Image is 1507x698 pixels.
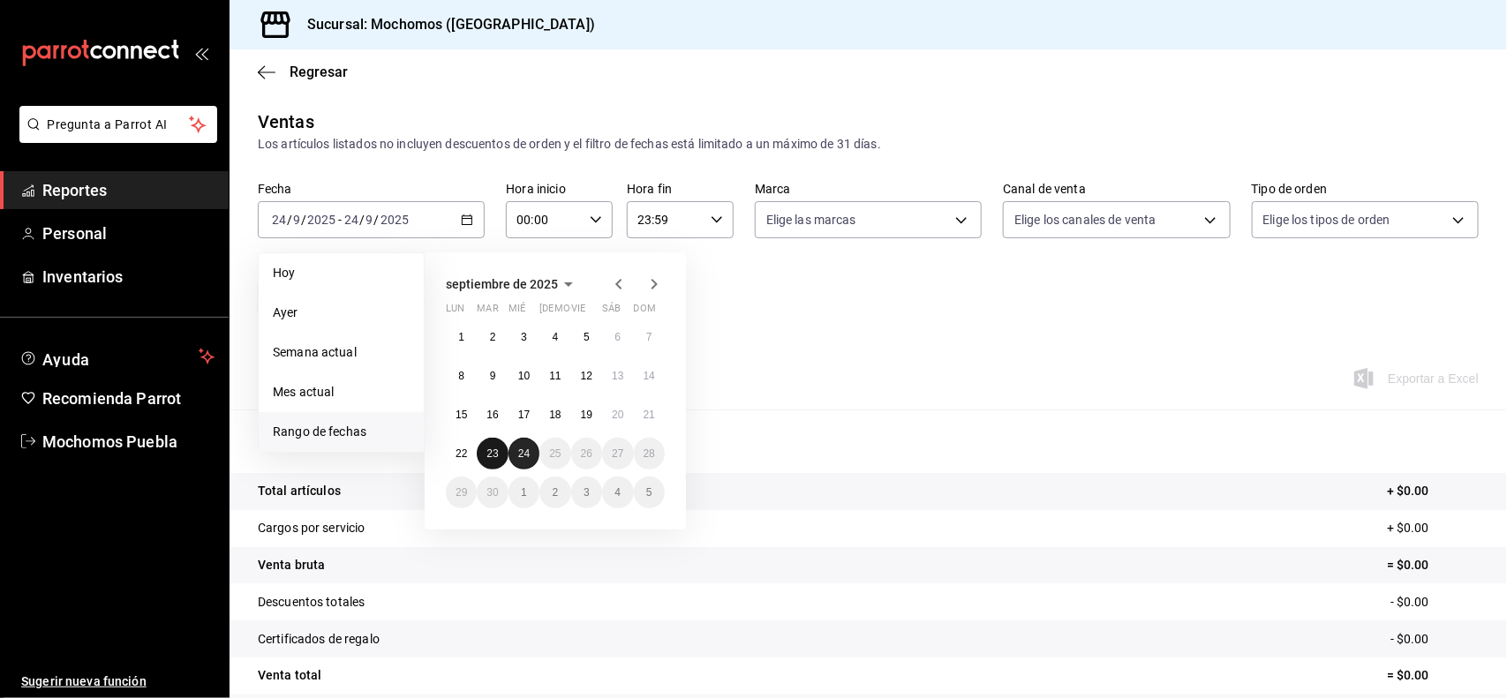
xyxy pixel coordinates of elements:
[271,213,287,227] input: --
[287,213,292,227] span: /
[301,213,306,227] span: /
[273,304,410,322] span: Ayer
[518,370,530,382] abbr: 10 de septiembre de 2025
[509,360,539,392] button: 10 de septiembre de 2025
[634,477,665,508] button: 5 de octubre de 2025
[509,438,539,469] button: 24 de septiembre de 2025
[1387,519,1479,537] p: + $0.00
[1390,630,1479,649] p: - $0.00
[614,331,621,343] abbr: 6 de septiembre de 2025
[343,213,359,227] input: --
[602,321,633,353] button: 6 de septiembre de 2025
[446,360,477,392] button: 8 de septiembre de 2025
[755,184,982,196] label: Marca
[486,447,498,460] abbr: 23 de septiembre de 2025
[446,321,477,353] button: 1 de septiembre de 2025
[456,447,467,460] abbr: 22 de septiembre de 2025
[646,331,652,343] abbr: 7 de septiembre de 2025
[1390,593,1479,612] p: - $0.00
[258,666,321,685] p: Venta total
[571,477,602,508] button: 3 de octubre de 2025
[258,593,365,612] p: Descuentos totales
[293,14,595,35] h3: Sucursal: Mochomos ([GEOGRAPHIC_DATA])
[581,447,592,460] abbr: 26 de septiembre de 2025
[456,486,467,499] abbr: 29 de septiembre de 2025
[42,221,215,245] span: Personal
[1003,184,1230,196] label: Canal de venta
[571,399,602,431] button: 19 de septiembre de 2025
[258,630,380,649] p: Certificados de regalo
[486,409,498,421] abbr: 16 de septiembre de 2025
[1387,666,1479,685] p: = $0.00
[258,109,314,135] div: Ventas
[539,321,570,353] button: 4 de septiembre de 2025
[486,486,498,499] abbr: 30 de septiembre de 2025
[477,477,508,508] button: 30 de septiembre de 2025
[602,399,633,431] button: 20 de septiembre de 2025
[42,265,215,289] span: Inventarios
[42,387,215,410] span: Recomienda Parrot
[646,486,652,499] abbr: 5 de octubre de 2025
[477,303,498,321] abbr: martes
[359,213,365,227] span: /
[446,277,558,291] span: septiembre de 2025
[518,409,530,421] abbr: 17 de septiembre de 2025
[549,370,561,382] abbr: 11 de septiembre de 2025
[477,438,508,469] button: 23 de septiembre de 2025
[571,438,602,469] button: 26 de septiembre de 2025
[490,370,496,382] abbr: 9 de septiembre de 2025
[273,343,410,362] span: Semana actual
[602,477,633,508] button: 4 de octubre de 2025
[584,486,590,499] abbr: 3 de octubre de 2025
[446,438,477,469] button: 22 de septiembre de 2025
[12,128,217,146] a: Pregunta a Parrot AI
[292,213,301,227] input: --
[509,477,539,508] button: 1 de octubre de 2025
[539,477,570,508] button: 2 de octubre de 2025
[612,370,623,382] abbr: 13 de septiembre de 2025
[258,135,1479,154] div: Los artículos listados no incluyen descuentos de orden y el filtro de fechas está limitado a un m...
[539,303,644,321] abbr: jueves
[549,409,561,421] abbr: 18 de septiembre de 2025
[477,321,508,353] button: 2 de septiembre de 2025
[273,383,410,402] span: Mes actual
[644,370,655,382] abbr: 14 de septiembre de 2025
[553,486,559,499] abbr: 2 de octubre de 2025
[258,556,325,574] p: Venta bruta
[258,184,485,196] label: Fecha
[490,331,496,343] abbr: 2 de septiembre de 2025
[634,321,665,353] button: 7 de septiembre de 2025
[306,213,336,227] input: ----
[477,399,508,431] button: 16 de septiembre de 2025
[446,303,464,321] abbr: lunes
[446,274,579,295] button: septiembre de 2025
[1263,211,1390,229] span: Elige los tipos de orden
[42,346,192,367] span: Ayuda
[627,184,734,196] label: Hora fin
[290,64,348,80] span: Regresar
[518,447,530,460] abbr: 24 de septiembre de 2025
[602,438,633,469] button: 27 de septiembre de 2025
[521,331,527,343] abbr: 3 de septiembre de 2025
[374,213,380,227] span: /
[509,303,525,321] abbr: miércoles
[634,399,665,431] button: 21 de septiembre de 2025
[521,486,527,499] abbr: 1 de octubre de 2025
[258,431,1479,452] p: Resumen
[1387,556,1479,574] p: = $0.00
[614,486,621,499] abbr: 4 de octubre de 2025
[644,409,655,421] abbr: 21 de septiembre de 2025
[258,64,348,80] button: Regresar
[602,303,621,321] abbr: sábado
[273,264,410,282] span: Hoy
[194,46,208,60] button: open_drawer_menu
[477,360,508,392] button: 9 de septiembre de 2025
[1387,482,1479,500] p: + $0.00
[458,370,464,382] abbr: 8 de septiembre de 2025
[506,184,613,196] label: Hora inicio
[539,399,570,431] button: 18 de septiembre de 2025
[549,447,561,460] abbr: 25 de septiembre de 2025
[581,409,592,421] abbr: 19 de septiembre de 2025
[766,211,856,229] span: Elige las marcas
[21,672,215,691] span: Sugerir nueva función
